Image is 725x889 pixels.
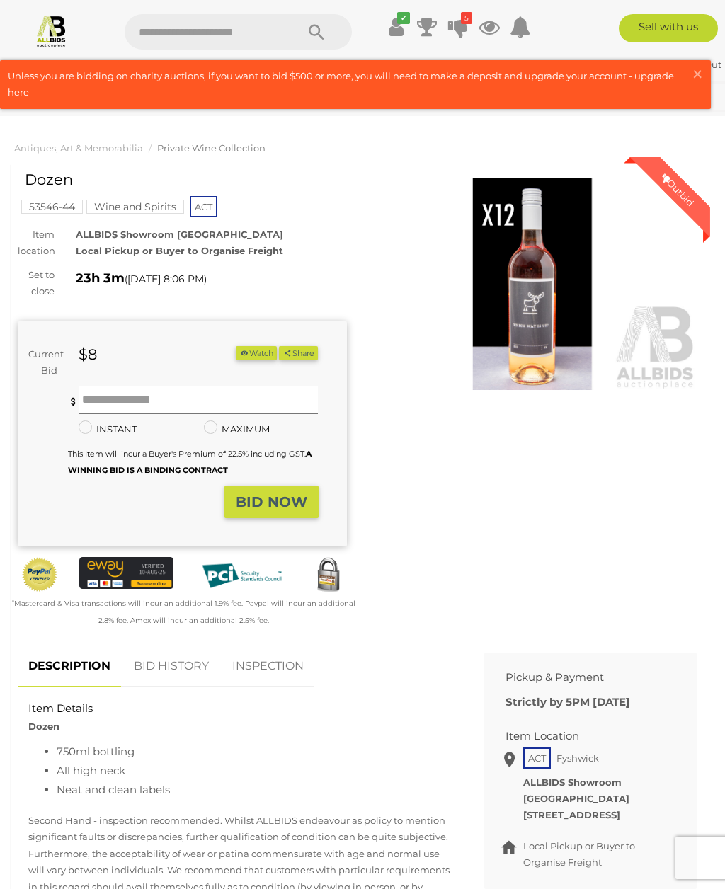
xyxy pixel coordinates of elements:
a: BID HISTORY [123,646,219,687]
strong: $8 [79,345,97,363]
a: Sign Out [680,59,721,70]
i: 5 [461,12,472,24]
mark: 53546-44 [21,200,83,214]
img: Allbids.com.au [35,14,68,47]
b: Strictly by 5PM [DATE] [506,695,630,709]
li: Watch this item [236,346,277,361]
div: Current Bid [18,346,68,379]
a: DESCRIPTION [18,646,121,687]
img: PCI DSS compliant [195,557,289,595]
strong: [STREET_ADDRESS] [523,809,620,820]
strong: Dozen [28,721,59,732]
h2: Pickup & Payment [506,672,654,684]
a: 5 [447,14,469,40]
h2: Item Details [28,703,452,715]
button: BID NOW [224,486,319,519]
strong: BID NOW [236,493,307,510]
a: INSPECTION [222,646,314,687]
div: Item location [7,226,65,260]
div: Outbid [645,157,710,222]
b: A WINNING BID IS A BINDING CONTRACT [68,449,312,475]
img: Dozen [368,178,697,390]
h1: Dozen [25,171,343,188]
span: | [675,59,678,70]
li: Neat and clean labels [57,780,452,799]
span: × [691,60,704,88]
span: ACT [523,747,551,769]
a: ✔ [385,14,406,40]
a: Wine and Spirits [86,201,184,212]
a: sunshine1965 [601,59,675,70]
strong: ALLBIDS Showroom [GEOGRAPHIC_DATA] [76,229,283,240]
span: [DATE] 8:06 PM [127,273,204,285]
a: Sell with us [619,14,718,42]
strong: sunshine1965 [601,59,673,70]
h2: Item Location [506,730,654,742]
span: ( ) [125,273,207,285]
span: Local Pickup or Buyer to Organise Freight [523,840,635,868]
label: MAXIMUM [204,421,270,437]
strong: 23h 3m [76,270,125,286]
label: INSTANT [79,421,137,437]
button: Search [281,14,352,50]
button: Watch [236,346,277,361]
a: 53546-44 [21,201,83,212]
img: eWAY Payment Gateway [79,557,173,588]
li: 750ml bottling [57,742,452,761]
small: Mastercard & Visa transactions will incur an additional 1.9% fee. Paypal will incur an additional... [12,599,355,624]
a: Private Wine Collection [157,142,266,154]
button: Share [279,346,318,361]
img: Official PayPal Seal [21,557,58,592]
div: Set to close [7,267,65,300]
strong: ALLBIDS Showroom [GEOGRAPHIC_DATA] [523,776,629,804]
span: Fyshwick [553,749,603,767]
mark: Wine and Spirits [86,200,184,214]
i: ✔ [397,12,410,24]
small: This Item will incur a Buyer's Premium of 22.5% including GST. [68,449,312,475]
li: All high neck [57,761,452,780]
strong: Local Pickup or Buyer to Organise Freight [76,245,283,256]
img: Secured by Rapid SSL [310,557,347,594]
a: Antiques, Art & Memorabilia [14,142,143,154]
span: ACT [190,196,217,217]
